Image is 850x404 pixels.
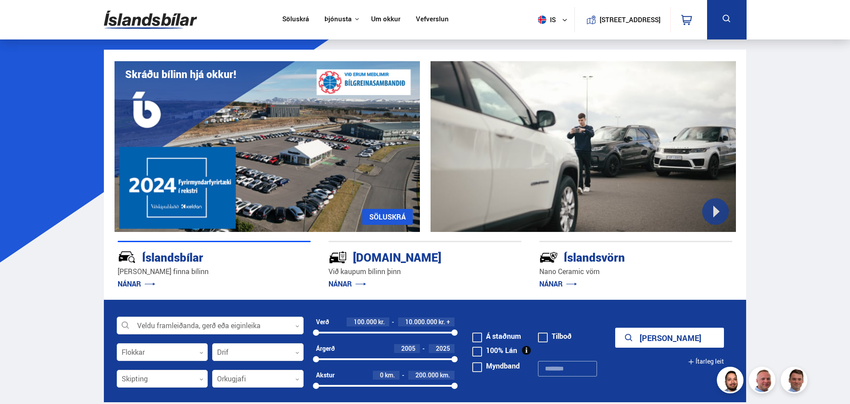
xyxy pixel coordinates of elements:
img: svg+xml;base64,PHN2ZyB4bWxucz0iaHR0cDovL3d3dy53My5vcmcvMjAwMC9zdmciIHdpZHRoPSI1MTIiIGhlaWdodD0iNT... [538,16,546,24]
img: G0Ugv5HjCgRt.svg [104,5,197,34]
a: NÁNAR [118,279,155,289]
div: Akstur [316,372,335,379]
button: Ítarleg leit [688,352,724,372]
button: [STREET_ADDRESS] [603,16,657,24]
img: eKx6w-_Home_640_.png [115,61,420,232]
span: is [534,16,557,24]
label: 100% Lán [472,347,517,354]
a: Um okkur [371,15,400,24]
span: + [447,318,450,326]
label: Myndband [472,362,520,369]
p: Nano Ceramic vörn [539,267,732,277]
img: -Svtn6bYgwAsiwNX.svg [539,248,558,267]
a: NÁNAR [328,279,366,289]
div: [DOMAIN_NAME] [328,249,490,264]
div: Íslandsbílar [118,249,279,264]
span: km. [385,372,395,379]
img: FbJEzSuNWCJXmdc-.webp [782,368,809,395]
span: km. [440,372,450,379]
span: 2005 [401,344,415,353]
label: Tilboð [538,333,572,340]
a: SÖLUSKRÁ [362,209,413,225]
label: Á staðnum [472,333,521,340]
span: 200.000 [415,371,439,379]
img: siFngHWaQ9KaOqBr.png [750,368,777,395]
div: Íslandsvörn [539,249,701,264]
a: NÁNAR [539,279,577,289]
img: tr5P-W3DuiFaO7aO.svg [328,248,347,267]
span: 100.000 [354,318,377,326]
span: 10.000.000 [405,318,437,326]
div: Árgerð [316,345,335,352]
button: [PERSON_NAME] [615,328,724,348]
p: [PERSON_NAME] finna bílinn [118,267,311,277]
span: 0 [380,371,383,379]
p: Við kaupum bílinn þinn [328,267,522,277]
button: Þjónusta [324,15,352,24]
a: [STREET_ADDRESS] [579,7,665,32]
a: Söluskrá [282,15,309,24]
button: is [534,7,574,33]
span: kr. [439,318,445,326]
img: nhp88E3Fdnt1Opn2.png [718,368,745,395]
a: Vefverslun [416,15,449,24]
div: Verð [316,318,329,326]
img: JRvxyua_JYH6wB4c.svg [118,248,136,267]
span: 2025 [436,344,450,353]
h1: Skráðu bílinn hjá okkur! [125,68,236,80]
span: kr. [378,318,385,326]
